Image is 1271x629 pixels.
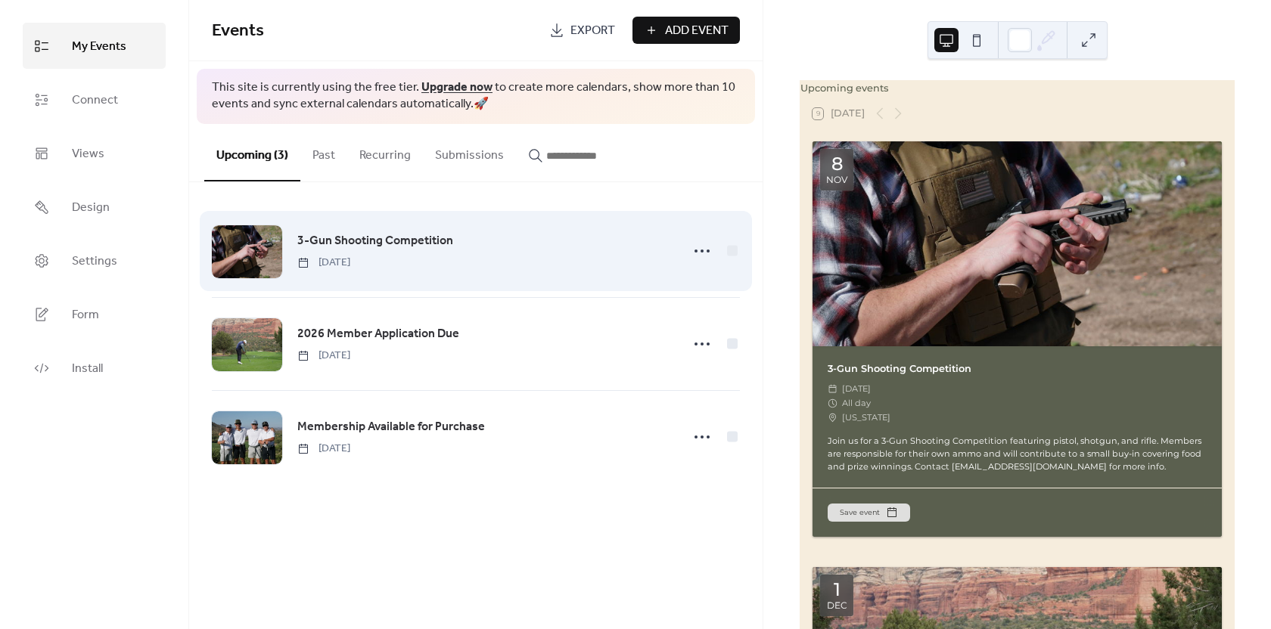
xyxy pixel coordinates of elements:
div: Nov [826,175,847,184]
a: Upgrade now [421,76,493,99]
button: Submissions [423,124,516,180]
span: 3-Gun Shooting Competition [297,232,453,250]
a: Install [23,345,166,391]
div: ​ [828,396,837,411]
span: Form [72,303,99,327]
span: [DATE] [297,255,350,271]
span: Views [72,142,104,166]
a: My Events [23,23,166,69]
span: Events [212,14,264,48]
div: 3-Gun Shooting Competition [813,361,1222,376]
a: 2026 Member Application Due [297,324,459,344]
span: Add Event [665,22,729,40]
span: 2026 Member Application Due [297,325,459,343]
div: 1 [834,581,841,599]
button: Save event [828,504,910,522]
div: Join us for a 3-Gun Shooting Competition featuring pistol, shotgun, and rifle. Members are respon... [813,435,1222,473]
span: This site is currently using the free tier. to create more calendars, show more than 10 events an... [212,79,740,113]
span: [DATE] [842,382,871,396]
span: My Events [72,35,126,58]
div: ​ [828,411,837,425]
span: [DATE] [297,348,350,364]
a: Export [538,17,626,44]
span: Export [570,22,615,40]
a: Design [23,184,166,230]
a: Connect [23,76,166,122]
div: Dec [827,601,847,610]
a: Settings [23,237,166,284]
span: Design [72,196,110,219]
button: Upcoming (3) [204,124,300,181]
a: Views [23,130,166,176]
div: ​ [828,382,837,396]
button: Past [300,124,347,180]
span: [DATE] [297,441,350,457]
button: Recurring [347,124,423,180]
div: Upcoming events [800,81,1234,95]
div: 8 [831,155,843,173]
button: Add Event [632,17,740,44]
span: Install [72,357,103,380]
a: 3-Gun Shooting Competition [297,231,453,251]
span: Settings [72,249,117,273]
a: Form [23,291,166,337]
span: [US_STATE] [842,411,890,425]
span: All day [842,396,871,411]
span: Connect [72,88,118,112]
span: Membership Available for Purchase [297,418,485,436]
a: Membership Available for Purchase [297,417,485,437]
